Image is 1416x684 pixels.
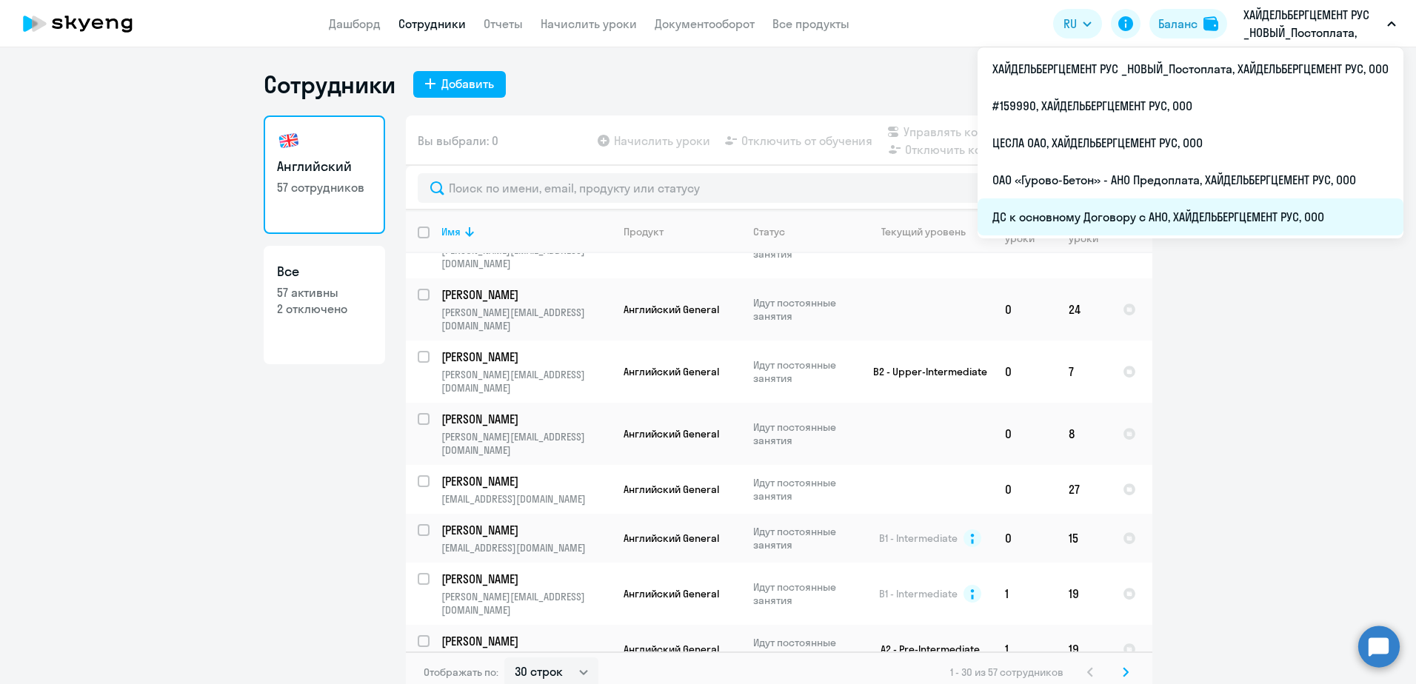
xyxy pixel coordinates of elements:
p: Идут постоянные занятия [753,358,855,385]
img: english [277,129,301,152]
a: [PERSON_NAME] [441,411,611,427]
td: 0 [993,403,1057,465]
p: [PERSON_NAME][EMAIL_ADDRESS][DOMAIN_NAME] [441,244,611,270]
span: Отображать по: [424,665,498,679]
span: Вы выбрали: 0 [418,132,498,150]
td: 7 [1057,341,1111,403]
p: [PERSON_NAME] [441,473,609,489]
h3: Все [277,262,372,281]
h3: Английский [277,157,372,176]
a: Отчеты [484,16,523,31]
p: Идут постоянные занятия [753,525,855,551]
h1: Сотрудники [264,70,395,99]
span: Английский General [624,303,719,316]
button: Балансbalance [1149,9,1227,38]
div: Текущий уровень [867,225,992,238]
p: [EMAIL_ADDRESS][DOMAIN_NAME] [441,492,611,506]
span: B1 - Intermediate [879,587,958,600]
p: [PERSON_NAME][EMAIL_ADDRESS][DOMAIN_NAME] [441,306,611,332]
a: [PERSON_NAME] [441,522,611,538]
a: [PERSON_NAME] [441,571,611,587]
p: ХАЙДЕЛЬБЕРГЦЕМЕНТ РУС _НОВЫЙ_Постоплата, ХАЙДЕЛЬБЕРГЦЕМЕНТ РУС, ООО [1243,6,1381,41]
a: Документооборот [655,16,755,31]
ul: RU [978,47,1403,238]
span: 1 - 30 из 57 сотрудников [950,665,1063,679]
td: 0 [993,341,1057,403]
span: Английский General [624,532,719,545]
td: B2 - Upper-Intermediate [855,341,993,403]
button: Добавить [413,71,506,98]
p: Идут постоянные занятия [753,476,855,503]
a: [PERSON_NAME] [441,473,611,489]
span: RU [1063,15,1077,33]
p: [PERSON_NAME][EMAIL_ADDRESS][DOMAIN_NAME] [441,430,611,457]
p: [PERSON_NAME] [441,286,609,303]
td: 1 [993,625,1057,674]
td: 0 [993,465,1057,514]
a: [PERSON_NAME] [441,286,611,303]
span: B1 - Intermediate [879,532,958,545]
td: 19 [1057,625,1111,674]
a: [PERSON_NAME] [441,633,611,649]
span: Английский General [624,643,719,656]
div: Баланс [1158,15,1198,33]
div: Продукт [624,225,664,238]
a: Сотрудники [398,16,466,31]
a: Начислить уроки [541,16,637,31]
td: 1 [993,563,1057,625]
p: [PERSON_NAME] [441,411,609,427]
p: Идут постоянные занятия [753,296,855,323]
div: Добавить [441,75,494,93]
p: 57 активны [277,284,372,301]
td: 19 [1057,563,1111,625]
a: Все продукты [772,16,849,31]
p: [PERSON_NAME] [441,571,609,587]
td: 8 [1057,403,1111,465]
a: Английский57 сотрудников [264,115,385,234]
p: [PERSON_NAME] [441,349,609,365]
p: Идут постоянные занятия [753,420,855,447]
div: Статус [753,225,855,238]
p: 57 сотрудников [277,179,372,195]
td: 0 [993,278,1057,341]
td: 27 [1057,465,1111,514]
p: [PERSON_NAME] [441,522,609,538]
td: 0 [993,514,1057,563]
span: Английский General [624,483,719,496]
p: Идут постоянные занятия [753,636,855,663]
div: Имя [441,225,461,238]
p: [PERSON_NAME][EMAIL_ADDRESS][DOMAIN_NAME] [441,368,611,395]
span: Английский General [624,365,719,378]
span: Английский General [624,427,719,440]
input: Поиск по имени, email, продукту или статусу [418,173,1141,203]
p: [PERSON_NAME] [441,633,609,649]
a: Все57 активны2 отключено [264,246,385,364]
td: A2 - Pre-Intermediate [855,625,993,674]
div: Текущий уровень [881,225,966,238]
span: Английский General [624,587,719,600]
p: 2 отключено [277,301,372,317]
td: 24 [1057,278,1111,341]
div: Статус [753,225,785,238]
p: [EMAIL_ADDRESS][DOMAIN_NAME] [441,541,611,554]
p: Идут постоянные занятия [753,580,855,607]
button: ХАЙДЕЛЬБЕРГЦЕМЕНТ РУС _НОВЫЙ_Постоплата, ХАЙДЕЛЬБЕРГЦЕМЕНТ РУС, ООО [1236,6,1403,41]
button: RU [1053,9,1102,38]
td: 15 [1057,514,1111,563]
div: Продукт [624,225,741,238]
img: balance [1203,16,1218,31]
p: [PERSON_NAME][EMAIL_ADDRESS][DOMAIN_NAME] [441,590,611,617]
a: [PERSON_NAME] [441,349,611,365]
a: Дашборд [329,16,381,31]
div: Имя [441,225,611,238]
